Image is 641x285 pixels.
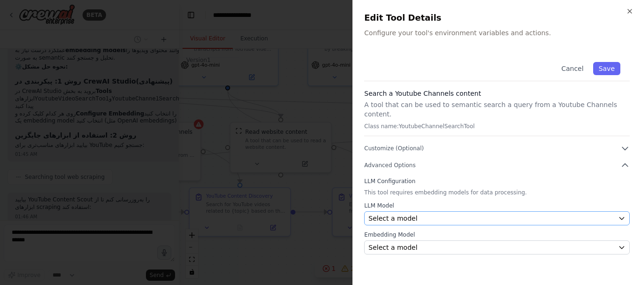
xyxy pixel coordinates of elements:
[364,145,424,152] span: Customize (Optional)
[364,240,630,254] button: Select a model
[368,243,417,252] span: Select a model
[364,231,630,239] label: Embedding Model
[364,189,630,196] p: This tool requires embedding models for data processing.
[364,144,630,153] button: Customize (Optional)
[368,214,417,223] span: Select a model
[593,62,620,75] button: Save
[364,89,630,98] h3: Search a Youtube Channels content
[364,123,630,130] p: Class name: YoutubeChannelSearchTool
[556,62,589,75] button: Cancel
[364,28,630,38] p: Configure your tool's environment variables and actions.
[364,177,630,185] label: LLM Configuration
[364,100,630,119] p: A tool that can be used to semantic search a query from a Youtube Channels content.
[364,11,630,24] h2: Edit Tool Details
[364,161,630,170] button: Advanced Options
[364,211,630,225] button: Select a model
[364,162,415,169] span: Advanced Options
[364,202,630,209] label: LLM Model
